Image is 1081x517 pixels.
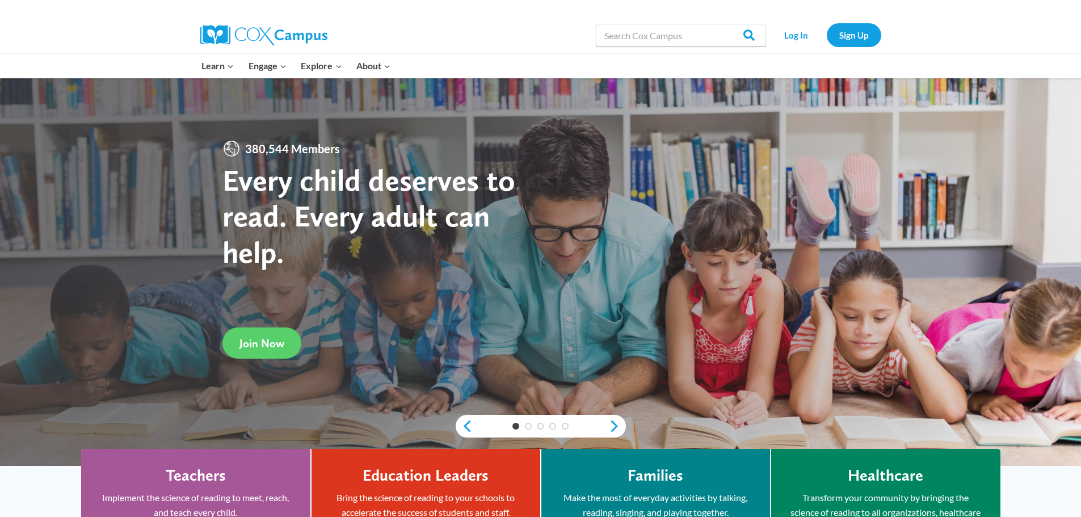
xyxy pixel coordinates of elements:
[222,327,301,359] a: Join Now
[512,423,519,430] a: 1
[562,423,569,430] a: 5
[301,58,342,73] span: Explore
[363,466,489,485] h4: Education Leaders
[200,25,327,45] img: Cox Campus
[772,23,821,47] a: Log In
[195,54,398,78] nav: Primary Navigation
[201,58,234,73] span: Learn
[166,466,226,485] h4: Teachers
[596,24,766,47] input: Search Cox Campus
[356,58,390,73] span: About
[249,58,287,73] span: Engage
[239,337,284,350] span: Join Now
[549,423,556,430] a: 4
[609,419,626,433] a: next
[525,423,532,430] a: 2
[848,466,923,485] h4: Healthcare
[772,23,881,47] nav: Secondary Navigation
[456,415,626,438] div: content slider buttons
[537,423,544,430] a: 3
[827,23,881,47] a: Sign Up
[628,466,683,485] h4: Families
[456,419,473,433] a: previous
[241,140,344,158] span: 380,544 Members
[222,162,515,270] strong: Every child deserves to read. Every adult can help.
